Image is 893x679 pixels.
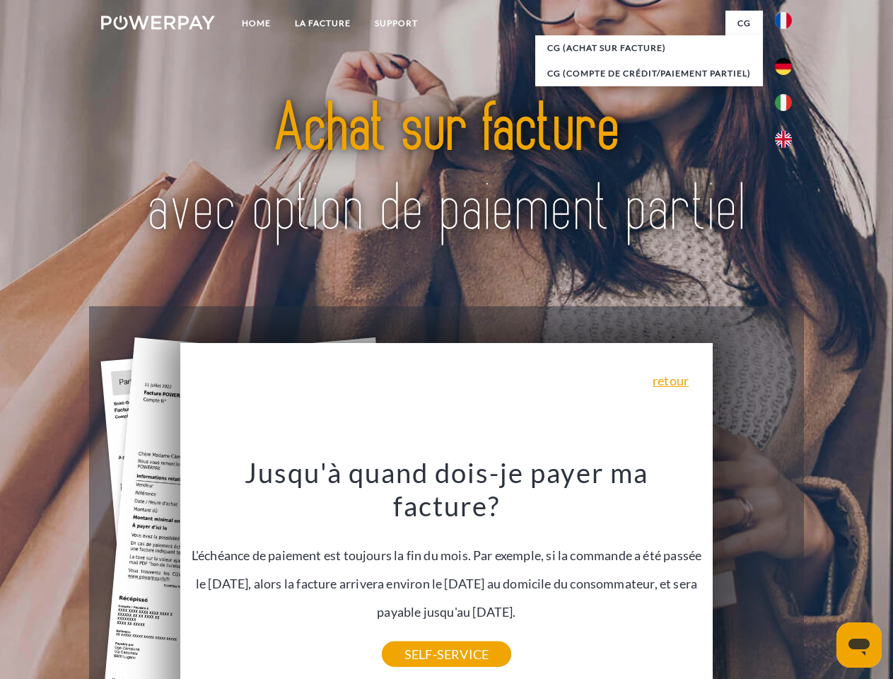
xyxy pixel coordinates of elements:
[189,455,705,523] h3: Jusqu'à quand dois-je payer ma facture?
[189,455,705,654] div: L'échéance de paiement est toujours la fin du mois. Par exemple, si la commande a été passée le [...
[535,61,763,86] a: CG (Compte de crédit/paiement partiel)
[653,374,689,387] a: retour
[775,94,792,111] img: it
[775,58,792,75] img: de
[775,131,792,148] img: en
[230,11,283,36] a: Home
[135,68,758,271] img: title-powerpay_fr.svg
[775,12,792,29] img: fr
[725,11,763,36] a: CG
[101,16,215,30] img: logo-powerpay-white.svg
[535,35,763,61] a: CG (achat sur facture)
[363,11,430,36] a: Support
[283,11,363,36] a: LA FACTURE
[836,622,882,668] iframe: Bouton de lancement de la fenêtre de messagerie
[382,642,511,667] a: SELF-SERVICE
